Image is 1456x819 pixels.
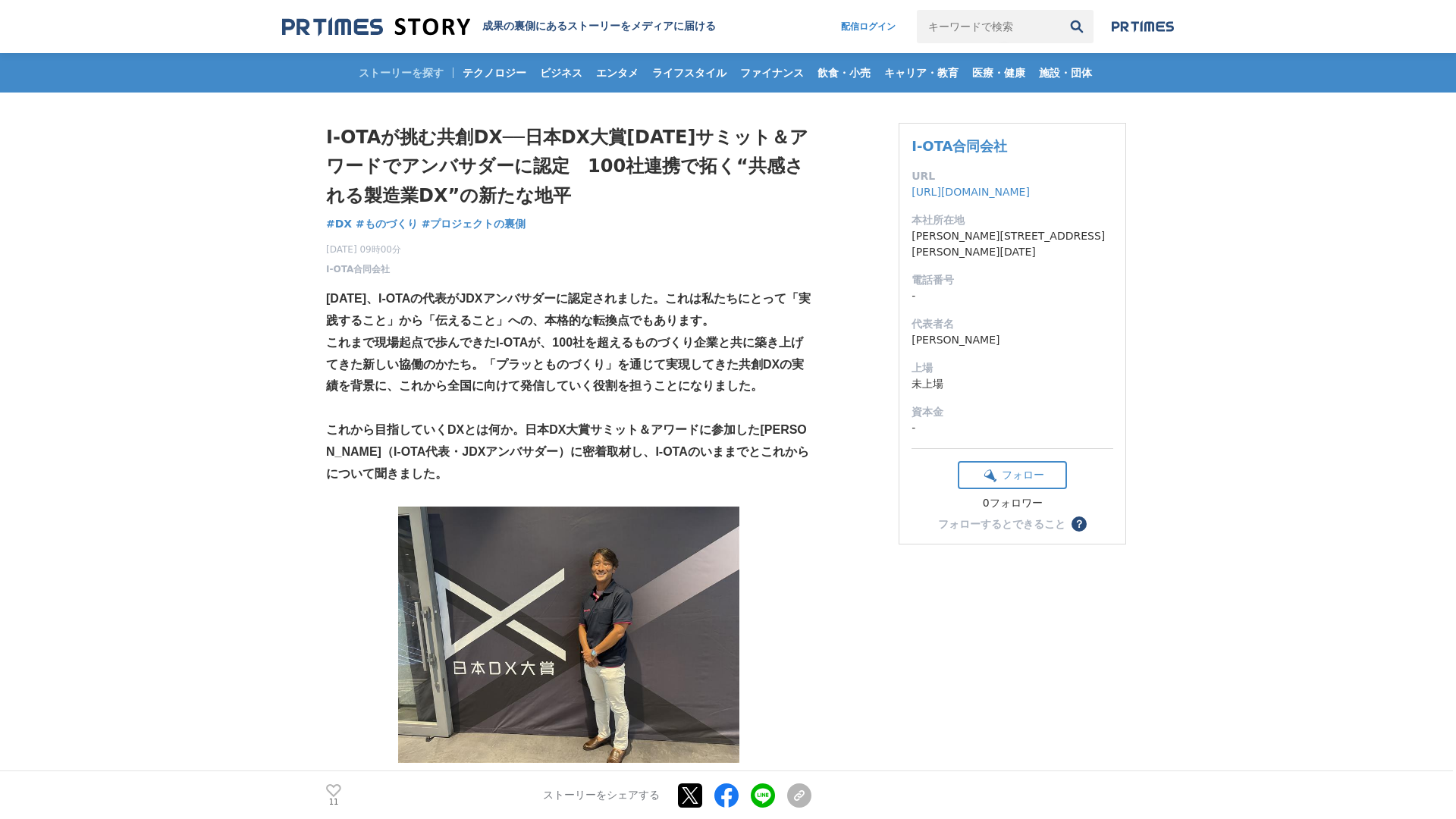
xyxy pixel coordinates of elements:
[457,53,532,93] a: テクノロジー
[912,288,1113,304] dd: -
[398,507,739,763] img: thumbnail_67466700-83b5-11f0-ad79-c999cfcf5fa9.jpg
[590,66,645,80] span: エンタメ
[590,53,645,93] a: エンタメ
[958,461,1067,489] button: フォロー
[326,217,352,231] span: #DX
[534,53,588,93] a: ビジネス
[878,66,965,80] span: キャリア・教育
[912,212,1113,228] dt: 本社所在地
[938,519,1065,529] div: フォローするとできること
[912,228,1113,260] dd: [PERSON_NAME][STREET_ADDRESS][PERSON_NAME][DATE]
[878,53,965,93] a: キャリア・教育
[1033,66,1098,80] span: 施設・団体
[734,53,810,93] a: ファイナンス
[826,10,911,43] a: 配信ログイン
[912,272,1113,288] dt: 電話番号
[326,216,352,232] a: #DX
[912,360,1113,376] dt: 上場
[912,138,1007,154] a: I-OTA合同会社
[326,243,401,256] span: [DATE] 09時00分
[912,332,1113,348] dd: [PERSON_NAME]
[356,217,418,231] span: #ものづくり
[543,789,660,802] p: ストーリーをシェアする
[1060,10,1094,43] button: 検索
[326,292,811,327] strong: [DATE]、I-OTAの代表がJDXアンバサダーに認定されました。これは私たちにとって「実践すること」から「伝えること」への、本格的な転換点でもあります。
[326,262,390,276] a: I-OTA合同会社
[326,123,811,210] h1: I-OTAが挑む共創DX──日本DX大賞[DATE]サミット＆アワードでアンバサダーに認定 100社連携で拓く“共感される製造業DX”の新たな地平
[422,216,526,232] a: #プロジェクトの裏側
[282,17,470,37] img: 成果の裏側にあるストーリーをメディアに届ける
[1074,519,1084,529] span: ？
[734,66,810,80] span: ファイナンス
[811,53,877,93] a: 飲食・小売
[282,17,716,37] a: 成果の裏側にあるストーリーをメディアに届ける 成果の裏側にあるストーリーをメディアに届ける
[646,66,733,80] span: ライフスタイル
[958,497,1067,510] div: 0フォロワー
[1033,53,1098,93] a: 施設・団体
[1072,516,1087,532] button: ？
[482,20,716,33] h2: 成果の裏側にあるストーリーをメディアに届ける
[356,216,418,232] a: #ものづくり
[534,66,588,80] span: ビジネス
[326,336,804,393] strong: これまで現場起点で歩んできたI-OTAが、100社を超えるものづくり企業と共に築き上げてきた新しい協働のかたち。「プラッとものづくり」を通じて実現してきた共創DXの実績を背景に、これから全国に向...
[966,66,1031,80] span: 医療・健康
[912,316,1113,332] dt: 代表者名
[912,420,1113,436] dd: -
[912,404,1113,420] dt: 資本金
[811,66,877,80] span: 飲食・小売
[912,186,1030,198] a: [URL][DOMAIN_NAME]
[966,53,1031,93] a: 医療・健康
[646,53,733,93] a: ライフスタイル
[917,10,1060,43] input: キーワードで検索
[326,799,341,806] p: 11
[457,66,532,80] span: テクノロジー
[1112,20,1174,33] img: prtimes
[912,376,1113,392] dd: 未上場
[326,423,809,480] strong: これから目指していくDXとは何か。日本DX大賞サミット＆アワードに参加した[PERSON_NAME]（I-OTA代表・JDXアンバサダー）に密着取材し、I-OTAのいままでとこれからについて聞き...
[422,217,526,231] span: #プロジェクトの裏側
[912,168,1113,184] dt: URL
